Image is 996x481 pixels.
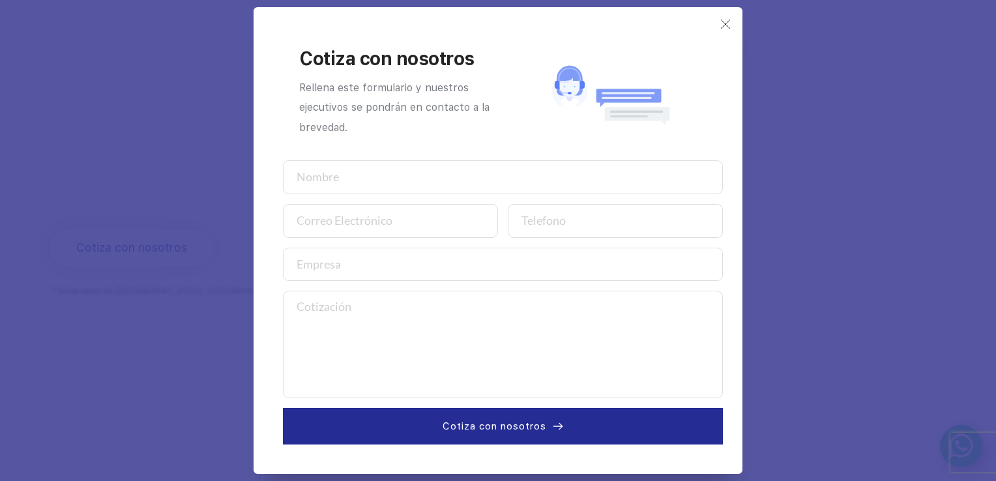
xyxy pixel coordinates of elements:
input: Telefono [508,204,723,238]
input: Empresa [283,248,723,282]
button: Cotiza con nosotros [283,408,723,445]
input: Nombre [283,160,723,194]
input: Correo Electrónico [283,204,498,238]
span: Cotiza con nosotros [299,48,475,70]
span: Cotiza con nosotros [443,418,546,434]
span: Rellena este formulario y nuestros ejecutivos se pondrán en contacto a la brevedad. [299,81,493,134]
